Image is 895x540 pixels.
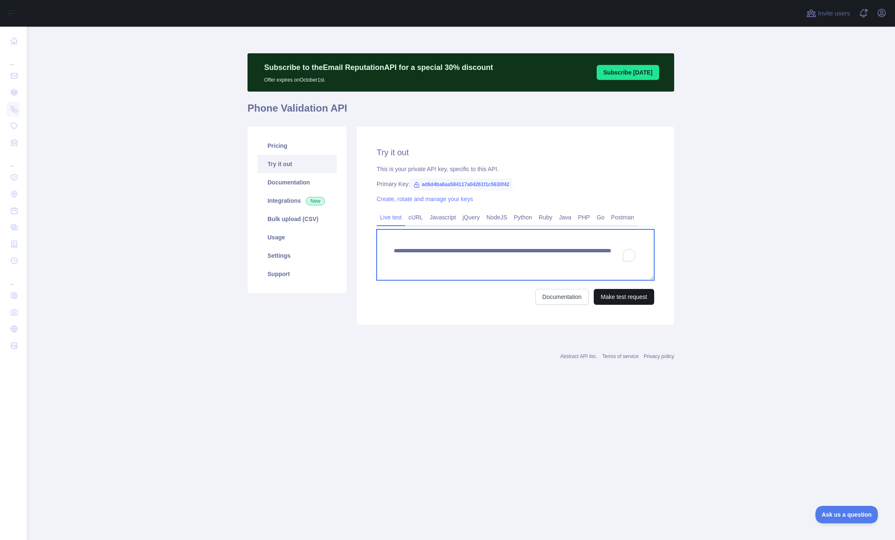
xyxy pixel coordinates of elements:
button: Invite users [805,7,852,20]
div: This is your private API key, specific to this API. [377,165,654,173]
div: ... [7,152,20,168]
button: Subscribe [DATE] [597,65,659,80]
a: Privacy policy [644,353,674,359]
a: Live test [377,211,405,224]
a: Python [510,211,535,224]
div: Primary Key: [377,180,654,188]
a: PHP [575,211,593,224]
a: Try it out [257,155,337,173]
a: jQuery [459,211,483,224]
span: New [306,197,325,205]
a: Documentation [257,173,337,192]
a: Abstract API Inc. [560,353,597,359]
p: Offer expires on October 1st. [264,73,493,83]
a: Create, rotate and manage your keys [377,196,473,202]
a: Postman [608,211,637,224]
a: Settings [257,246,337,265]
a: Ruby [535,211,556,224]
a: Usage [257,228,337,246]
p: Subscribe to the Email Reputation API for a special 30 % discount [264,62,493,73]
a: NodeJS [483,211,510,224]
a: cURL [405,211,426,224]
button: Make test request [594,289,654,305]
div: ... [7,50,20,67]
a: Documentation [535,289,589,305]
div: ... [7,270,20,286]
a: Terms of service [602,353,638,359]
a: Bulk upload (CSV) [257,210,337,228]
span: ad6d4ba6aa584117a04261f1c5630f42 [410,178,512,191]
a: Go [593,211,608,224]
a: Support [257,265,337,283]
textarea: To enrich screen reader interactions, please activate Accessibility in Grammarly extension settings [377,229,654,280]
a: Javascript [426,211,459,224]
a: Integrations New [257,192,337,210]
h1: Phone Validation API [247,102,674,122]
a: Pricing [257,137,337,155]
iframe: Toggle Customer Support [815,506,878,523]
h2: Try it out [377,147,654,158]
span: Invite users [818,9,850,18]
a: Java [556,211,575,224]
